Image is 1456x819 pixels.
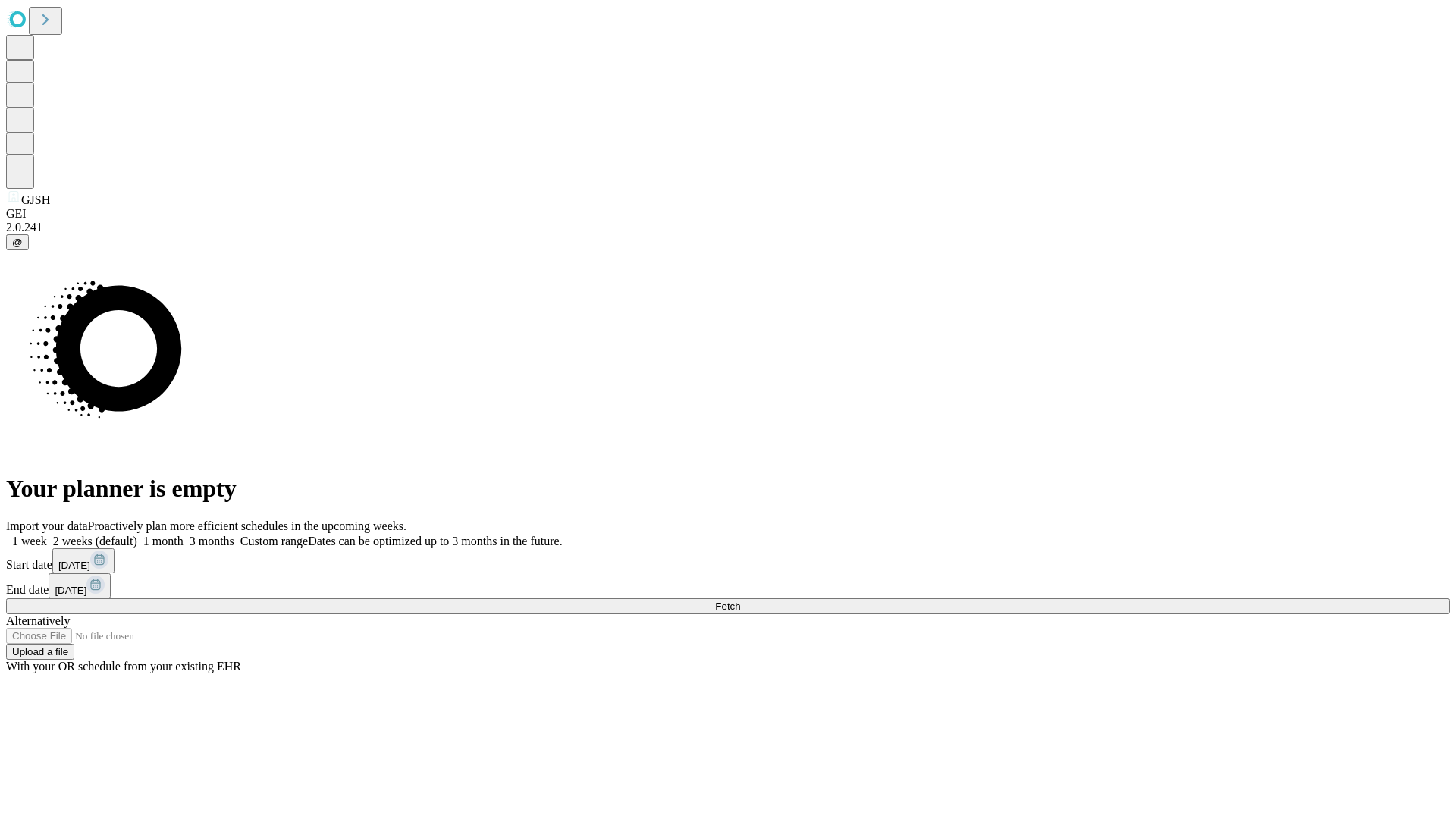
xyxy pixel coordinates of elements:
span: Custom range [240,535,308,548]
h1: Your planner is empty [6,475,1450,503]
span: Dates can be optimized up to 3 months in the future. [308,535,562,548]
span: [DATE] [55,585,86,596]
span: [DATE] [58,560,90,571]
span: With your OR schedule from your existing EHR [6,660,241,673]
span: Proactively plan more efficient schedules in the upcoming weeks. [88,519,406,532]
button: Upload a file [6,644,74,660]
div: End date [6,573,1450,598]
button: Fetch [6,598,1450,614]
div: GEI [6,207,1450,221]
span: 2 weeks (default) [53,535,137,548]
div: Start date [6,548,1450,573]
div: 2.0.241 [6,221,1450,234]
span: Fetch [715,601,740,612]
button: [DATE] [49,573,111,598]
span: @ [12,237,23,248]
button: @ [6,234,29,250]
span: GJSH [21,193,50,206]
span: 1 week [12,535,47,548]
button: [DATE] [52,548,115,573]
span: 1 month [143,535,184,548]
span: Alternatively [6,614,70,627]
span: 3 months [190,535,234,548]
span: Import your data [6,519,88,532]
